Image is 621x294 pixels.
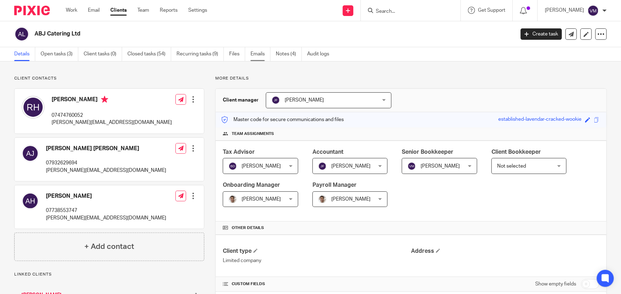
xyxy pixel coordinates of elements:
span: Other details [232,225,264,231]
img: svg%3E [22,192,39,209]
h4: Address [411,247,599,255]
span: Team assignments [232,131,274,137]
h4: Client type [223,247,411,255]
img: svg%3E [272,96,280,104]
span: Get Support [478,8,505,13]
a: Open tasks (3) [41,47,78,61]
a: Audit logs [307,47,335,61]
img: svg%3E [228,162,237,170]
a: Work [66,7,77,14]
p: 07738553747 [46,207,166,214]
span: [PERSON_NAME] [242,197,281,202]
span: Accountant [312,149,343,155]
a: Details [14,47,35,61]
span: Not selected [497,164,526,169]
img: svg%3E [22,145,39,162]
p: [PERSON_NAME] [545,7,584,14]
h4: [PERSON_NAME] [46,192,166,200]
input: Search [375,9,439,15]
a: Create task [521,28,562,40]
img: svg%3E [407,162,416,170]
img: svg%3E [588,5,599,16]
h4: + Add contact [84,241,134,252]
p: [PERSON_NAME][EMAIL_ADDRESS][DOMAIN_NAME] [46,214,166,222]
p: Linked clients [14,272,204,277]
span: [PERSON_NAME] [421,164,460,169]
img: PXL_20240409_141816916.jpg [318,195,327,203]
img: svg%3E [22,96,44,119]
span: Onboarding Manager [223,182,280,188]
span: Client Bookkeeper [491,149,541,155]
a: Email [88,7,100,14]
span: Tax Advisor [223,149,255,155]
span: [PERSON_NAME] [242,164,281,169]
span: [PERSON_NAME] [331,164,370,169]
span: Senior Bookkeeper [402,149,453,155]
p: Master code for secure communications and files [221,116,344,123]
div: established-lavendar-cracked-wookie [498,116,581,124]
a: Notes (4) [276,47,302,61]
a: Clients [110,7,127,14]
span: [PERSON_NAME] [331,197,370,202]
i: Primary [101,96,108,103]
a: Reports [160,7,178,14]
h4: [PERSON_NAME] [PERSON_NAME] [46,145,166,152]
a: Files [229,47,245,61]
p: 07474760052 [52,112,172,119]
label: Show empty fields [535,281,576,288]
p: 07932629694 [46,159,166,167]
p: More details [215,76,607,81]
p: [PERSON_NAME][EMAIL_ADDRESS][DOMAIN_NAME] [52,119,172,126]
a: Recurring tasks (9) [177,47,224,61]
h4: [PERSON_NAME] [52,96,172,105]
a: Settings [188,7,207,14]
img: svg%3E [318,162,327,170]
a: Team [137,7,149,14]
p: Limited company [223,257,411,264]
h2: ABJ Catering Ltd [35,30,415,38]
img: PXL_20240409_141816916.jpg [228,195,237,203]
img: Pixie [14,6,50,15]
h4: CUSTOM FIELDS [223,281,411,287]
a: Emails [251,47,270,61]
p: [PERSON_NAME][EMAIL_ADDRESS][DOMAIN_NAME] [46,167,166,174]
p: Client contacts [14,76,204,81]
a: Client tasks (0) [84,47,122,61]
span: [PERSON_NAME] [285,98,324,103]
a: Closed tasks (54) [127,47,171,61]
h3: Client manager [223,97,259,104]
span: Payroll Manager [312,182,357,188]
img: svg%3E [14,27,29,42]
